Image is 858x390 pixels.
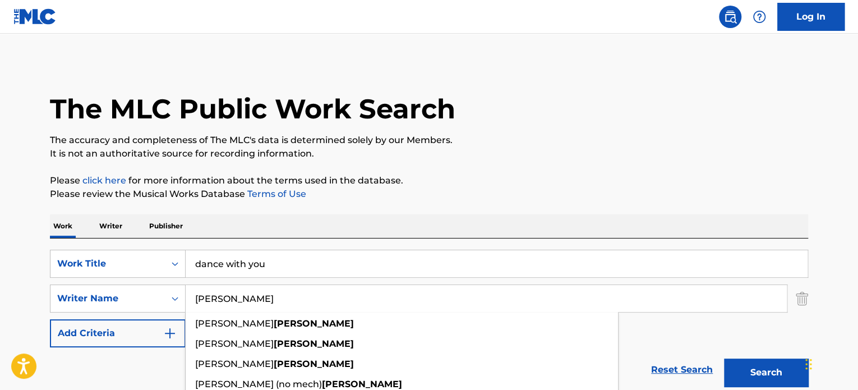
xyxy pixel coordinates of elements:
[724,359,808,387] button: Search
[50,214,76,238] p: Work
[322,379,402,389] strong: [PERSON_NAME]
[748,6,771,28] div: Help
[274,318,354,329] strong: [PERSON_NAME]
[274,359,354,369] strong: [PERSON_NAME]
[274,338,354,349] strong: [PERSON_NAME]
[57,257,158,270] div: Work Title
[195,379,322,389] span: [PERSON_NAME] (no mech)
[796,285,808,313] img: Delete Criterion
[82,175,126,186] a: click here
[802,336,858,390] iframe: Chat Widget
[245,189,306,199] a: Terms of Use
[50,134,808,147] p: The accuracy and completeness of The MLC's data is determined solely by our Members.
[163,327,177,340] img: 9d2ae6d4665cec9f34b9.svg
[50,147,808,160] p: It is not an authoritative source for recording information.
[50,319,186,347] button: Add Criteria
[645,357,718,382] a: Reset Search
[50,92,455,126] h1: The MLC Public Work Search
[195,359,274,369] span: [PERSON_NAME]
[719,6,741,28] a: Public Search
[723,10,737,24] img: search
[50,187,808,201] p: Please review the Musical Works Database
[195,318,274,329] span: [PERSON_NAME]
[146,214,186,238] p: Publisher
[13,8,57,25] img: MLC Logo
[195,338,274,349] span: [PERSON_NAME]
[50,174,808,187] p: Please for more information about the terms used in the database.
[57,292,158,305] div: Writer Name
[805,347,812,381] div: Drag
[777,3,845,31] a: Log In
[753,10,766,24] img: help
[96,214,126,238] p: Writer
